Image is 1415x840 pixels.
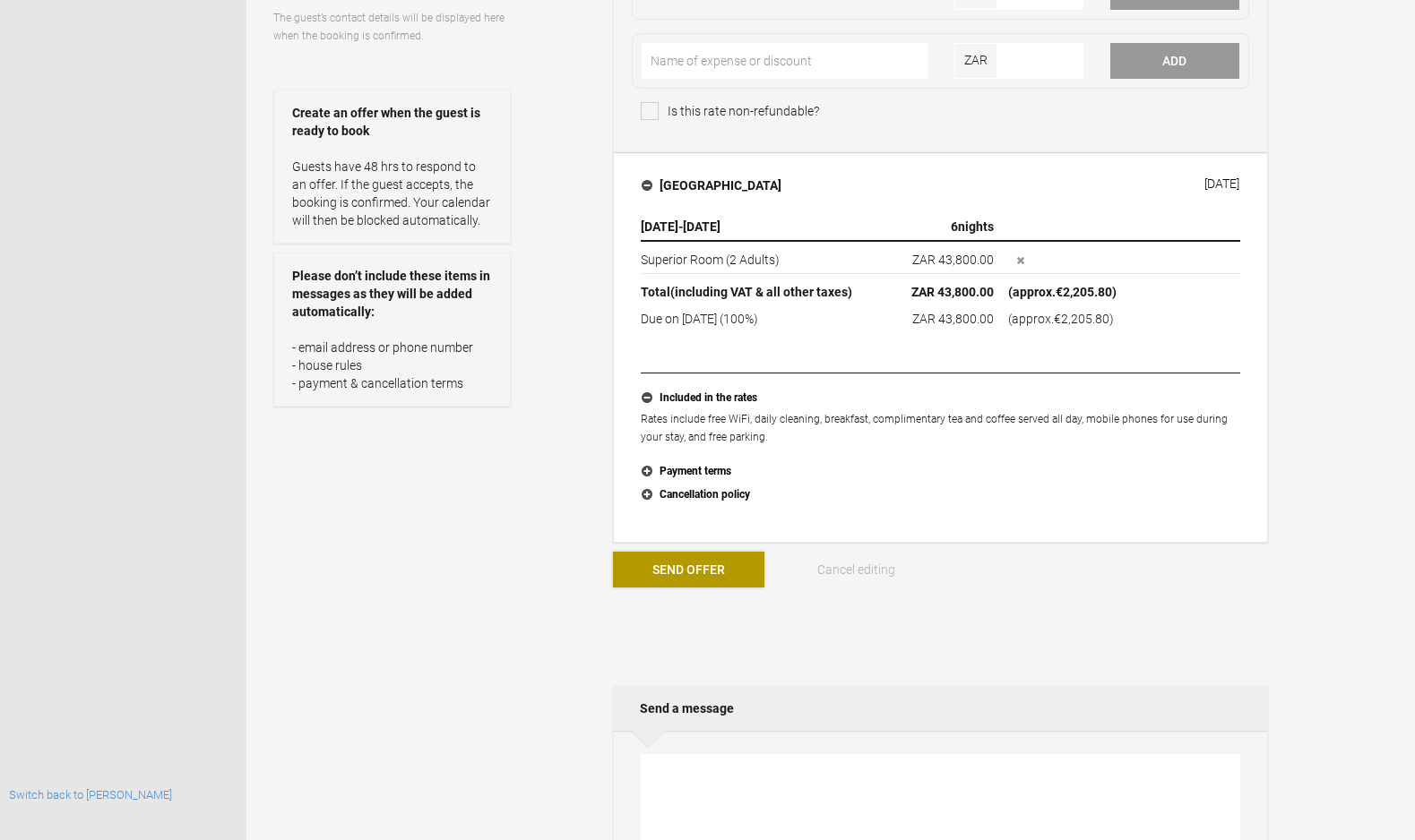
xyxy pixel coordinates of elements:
flynt-currency: €2,205.80 [1054,312,1109,326]
button: Add [1110,43,1239,79]
flynt-currency: €2,205.80 [1056,285,1112,299]
strong: Create an offer when the guest is ready to book [292,104,492,140]
button: Payment terms [641,460,1240,484]
a: Switch back to [PERSON_NAME] [9,788,172,801]
span: (including VAT & all other taxes) [670,285,852,299]
td: Superior Room (2 Adults) [641,241,881,274]
strong: Please don’t include these items in messages as they will be added automatically: [292,267,492,321]
button: Send Offer [613,552,764,587]
span: [DATE] [641,219,678,234]
button: Included in the rates [641,387,1240,410]
span: 6 [951,219,958,234]
flynt-currency: ZAR 43,800.00 [912,253,994,267]
th: - [641,213,881,241]
h4: [GEOGRAPHIC_DATA] [642,176,781,194]
span: ZAR [954,43,997,79]
h2: Send a message [613,686,1268,731]
p: The guest’s contact details will be displayed here when the booking is confirmed. [273,9,511,45]
flynt-currency: ZAR 43,800.00 [912,312,994,326]
button: [GEOGRAPHIC_DATA] [DATE] [627,167,1254,204]
input: Name of expense or discount [642,43,927,79]
button: Cancellation policy [641,484,1240,507]
span: [DATE] [683,219,720,234]
button: Cancel editing [781,552,933,587]
p: - email address or phone number - house rules - payment & cancellation terms [292,339,492,392]
th: nights [881,213,1001,241]
span: (approx. ) [1008,285,1117,299]
div: [DATE] [1204,176,1239,191]
span: (approx. ) [1008,312,1114,326]
span: Is this rate non-refundable? [641,102,819,120]
th: Total [641,274,881,306]
td: Due on [DATE] (100%) [641,305,881,328]
p: Guests have 48 hrs to respond to an offer. If the guest accepts, the booking is confirmed. Your c... [292,158,492,229]
p: Rates include free WiFi, daily cleaning, breakfast, complimentary tea and coffee served all day, ... [641,410,1240,446]
flynt-currency: ZAR 43,800.00 [911,285,994,299]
